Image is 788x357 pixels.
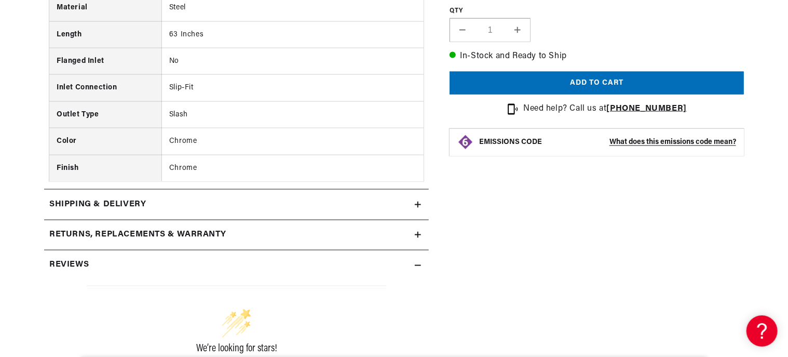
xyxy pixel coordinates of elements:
h2: Shipping & Delivery [49,198,146,211]
summary: Reviews [44,250,429,281]
td: Slash [161,101,424,128]
td: Slip-Fit [161,75,424,101]
p: Need help? Call us at [523,103,687,116]
strong: EMISSIONS CODE [479,138,542,146]
label: QTY [450,7,744,16]
td: 63 Inches [161,21,424,48]
td: Chrome [161,128,424,155]
th: Outlet Type [49,101,161,128]
h2: Returns, Replacements & Warranty [49,229,226,242]
h2: Reviews [49,259,89,272]
th: Inlet Connection [49,75,161,101]
summary: Shipping & Delivery [44,190,429,220]
a: [PHONE_NUMBER] [607,105,687,113]
summary: Returns, Replacements & Warranty [44,220,429,250]
td: No [161,48,424,75]
div: We’re looking for stars! [87,344,386,354]
img: Emissions code [457,134,474,151]
p: In-Stock and Ready to Ship [450,50,744,64]
th: Flanged Inlet [49,48,161,75]
th: Color [49,128,161,155]
strong: What does this emissions code mean? [609,138,736,146]
th: Length [49,21,161,48]
button: EMISSIONS CODEWhat does this emissions code mean? [479,138,736,147]
th: Finish [49,155,161,181]
button: Add to cart [450,72,744,95]
td: Chrome [161,155,424,181]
